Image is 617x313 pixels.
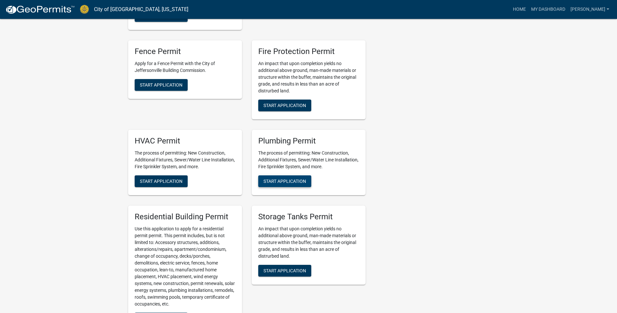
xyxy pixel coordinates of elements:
a: [PERSON_NAME] [568,3,612,16]
span: Start Application [263,268,306,273]
button: Start Application [135,79,188,91]
p: The process of permitting: New Construction, Additional Fixtures, Sewer/Water Line Installation, ... [135,150,235,170]
button: Start Application [258,175,311,187]
h5: Storage Tanks Permit [258,212,359,222]
span: Start Application [140,82,182,88]
span: Start Application [140,179,182,184]
h5: Fire Protection Permit [258,47,359,56]
h5: HVAC Permit [135,136,235,146]
h5: Plumbing Permit [258,136,359,146]
button: Start Application [135,175,188,187]
p: Use this application to apply for a residential permit permit. This permit includes, but is not l... [135,225,235,307]
p: The process of permitting: New Construction, Additional Fixtures, Sewer/Water Line Installation, ... [258,150,359,170]
a: Home [510,3,529,16]
button: Start Application [258,265,311,277]
span: Start Application [263,103,306,108]
h5: Fence Permit [135,47,235,56]
p: Apply for a Fence Permit with the City of Jeffersonville Building Commission. [135,60,235,74]
a: City of [GEOGRAPHIC_DATA], [US_STATE] [94,4,188,15]
h5: Residential Building Permit [135,212,235,222]
a: My Dashboard [529,3,568,16]
span: Start Application [263,179,306,184]
button: Start Application [258,100,311,111]
p: An impact that upon completion yields no additional above ground, man-made materials or structure... [258,60,359,94]
p: An impact that upon completion yields no additional above ground, man-made materials or structure... [258,225,359,260]
img: City of Jeffersonville, Indiana [80,5,89,14]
